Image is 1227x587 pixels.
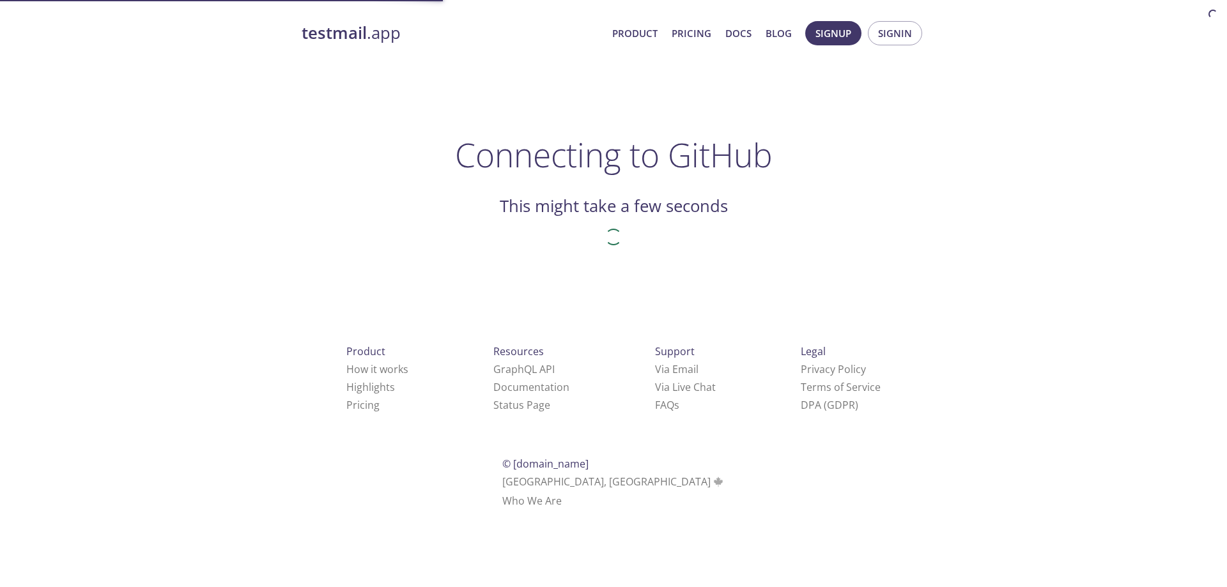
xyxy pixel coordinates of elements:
[655,398,679,412] a: FAQ
[878,25,912,42] span: Signin
[868,21,922,45] button: Signin
[655,362,698,376] a: Via Email
[502,494,562,508] a: Who We Are
[502,475,725,489] span: [GEOGRAPHIC_DATA], [GEOGRAPHIC_DATA]
[725,25,752,42] a: Docs
[801,344,826,358] span: Legal
[801,398,858,412] a: DPA (GDPR)
[346,344,385,358] span: Product
[674,398,679,412] span: s
[493,362,555,376] a: GraphQL API
[655,344,695,358] span: Support
[805,21,861,45] button: Signup
[502,457,589,471] span: © [DOMAIN_NAME]
[801,380,881,394] a: Terms of Service
[672,25,711,42] a: Pricing
[500,195,728,217] h2: This might take a few seconds
[346,362,408,376] a: How it works
[815,25,851,42] span: Signup
[655,380,716,394] a: Via Live Chat
[493,398,550,412] a: Status Page
[493,380,569,394] a: Documentation
[346,380,395,394] a: Highlights
[612,25,658,42] a: Product
[302,22,602,44] a: testmail.app
[801,362,866,376] a: Privacy Policy
[455,135,773,174] h1: Connecting to GitHub
[346,398,380,412] a: Pricing
[302,22,367,44] strong: testmail
[766,25,792,42] a: Blog
[493,344,544,358] span: Resources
